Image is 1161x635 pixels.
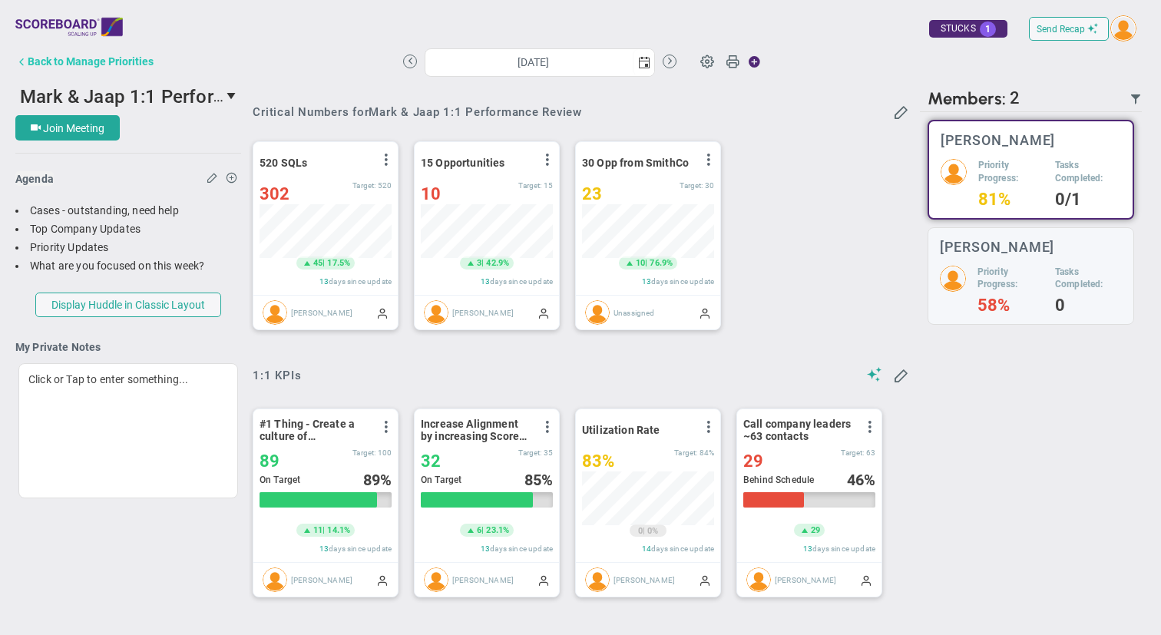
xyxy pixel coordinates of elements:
[860,574,872,586] span: Manually Updated
[867,367,882,382] span: Suggestions (AI Feature)
[585,300,610,325] img: Unassigned
[940,240,1055,254] h3: [PERSON_NAME]
[941,133,1056,147] h3: [PERSON_NAME]
[263,567,287,592] img: Mark Collins
[680,181,703,190] span: Target:
[353,448,376,457] span: Target:
[705,181,714,190] span: 30
[1010,88,1020,109] span: 2
[775,576,836,584] span: [PERSON_NAME]
[537,574,550,586] span: Manually Updated
[638,525,643,537] span: 0
[263,300,287,325] img: Jaap De Lange
[1055,193,1121,207] h4: 0/1
[421,418,532,442] span: Increase Alignment by increasing Score on Alignment Checklist to 35
[614,309,655,317] span: Unassigned
[378,181,392,190] span: 520
[424,567,448,592] img: Katie Williams
[978,193,1044,207] h4: 81%
[260,418,371,442] span: #1 Thing - Create a culture of Transparency resulting in an eNPS score increase of 10
[253,369,301,382] span: 1:1 KPIs
[328,525,351,535] span: 14.1%
[291,309,352,317] span: [PERSON_NAME]
[319,277,329,286] span: 13
[940,266,966,292] img: 210166.Person.photo
[842,448,865,457] span: Target:
[614,576,675,584] span: [PERSON_NAME]
[741,51,761,72] span: Action Button
[693,46,722,75] span: Huddle Settings
[803,544,812,553] span: 13
[260,475,300,485] span: On Target
[260,157,307,169] span: 520 SQLs
[743,451,763,471] span: 29
[15,240,241,255] div: Priority Updates
[363,471,392,488] div: %
[524,471,554,488] div: %
[524,471,541,489] span: 85
[519,181,542,190] span: Target:
[329,544,392,553] span: days since update
[585,567,610,592] img: Mark Collins
[866,448,875,457] span: 63
[893,367,908,382] span: Edit My KPIs
[1110,15,1136,41] img: 209640.Person.photo
[652,277,715,286] span: days since update
[642,544,651,553] span: 14
[260,184,289,203] span: 302
[650,258,673,268] span: 76.9%
[421,475,461,485] span: On Target
[18,363,238,498] div: Click or Tap to enter something...
[35,293,221,317] button: Display Huddle in Classic Layout
[928,88,1006,109] span: Members:
[544,448,553,457] span: 35
[675,448,698,457] span: Target:
[421,157,505,169] span: 15 Opportunities
[491,544,554,553] span: days since update
[353,181,376,190] span: Target:
[378,448,392,457] span: 100
[977,266,1044,292] h5: Priority Progress:
[977,299,1044,313] h4: 58%
[1037,24,1085,35] span: Send Recap
[329,277,392,286] span: days since update
[699,574,711,586] span: Manually Updated
[481,525,484,535] span: |
[1055,299,1122,313] h4: 0
[544,181,553,190] span: 15
[813,544,876,553] span: days since update
[633,49,654,76] span: select
[481,544,490,553] span: 13
[43,122,104,134] span: Join Meeting
[746,567,771,592] img: Mark Collins
[319,544,329,553] span: 13
[645,258,647,268] span: |
[452,309,514,317] span: [PERSON_NAME]
[582,157,689,169] span: 30 Opp from SmithCo
[481,258,484,268] span: |
[477,524,481,537] span: 6
[15,115,120,141] button: Join Meeting
[322,525,325,535] span: |
[15,340,241,354] h4: My Private Notes
[647,526,658,536] span: 0%
[322,258,325,268] span: |
[424,300,448,325] img: Jaap De Lange
[15,46,154,77] button: Back to Manage Priorities
[1130,93,1142,105] span: Filter Updated Members
[980,21,996,37] span: 1
[487,258,510,268] span: 42.9%
[519,448,542,457] span: Target:
[487,525,510,535] span: 23.1%
[477,257,481,270] span: 3
[1055,159,1121,185] h5: Tasks Completed:
[978,159,1044,185] h5: Priority Progress:
[893,104,908,119] span: Edit or Add Critical Numbers
[743,475,814,485] span: Behind Schedule
[15,12,123,42] img: scalingup-logo.svg
[313,257,322,270] span: 45
[847,471,876,488] div: %
[941,159,967,185] img: 209640.Person.photo
[15,203,241,218] div: Cases - outstanding, need help
[15,222,241,236] div: Top Company Updates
